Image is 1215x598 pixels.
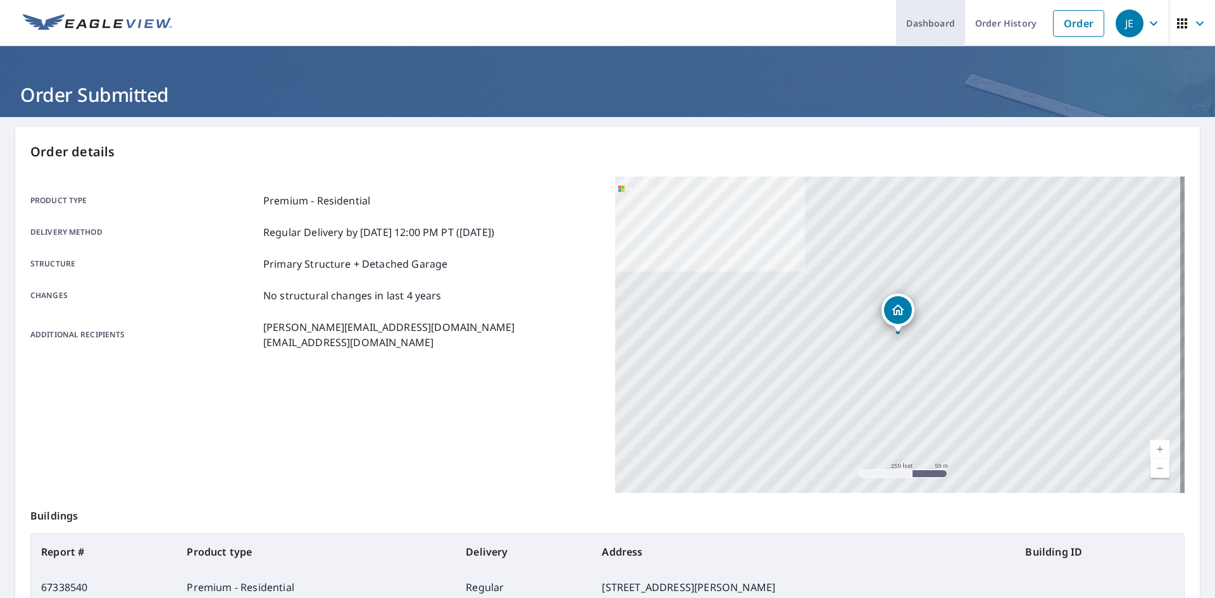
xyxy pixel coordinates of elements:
p: [EMAIL_ADDRESS][DOMAIN_NAME] [263,335,514,350]
a: Current Level 17, Zoom In [1150,440,1169,459]
th: Building ID [1015,534,1184,570]
p: Changes [30,288,258,303]
div: JE [1116,9,1143,37]
th: Delivery [456,534,592,570]
p: Product type [30,193,258,208]
p: Delivery method [30,225,258,240]
p: Buildings [30,493,1185,533]
p: Order details [30,142,1185,161]
img: EV Logo [23,14,172,33]
th: Report # [31,534,177,570]
p: Structure [30,256,258,271]
p: Regular Delivery by [DATE] 12:00 PM PT ([DATE]) [263,225,494,240]
th: Product type [177,534,456,570]
a: Current Level 17, Zoom Out [1150,459,1169,478]
p: Primary Structure + Detached Garage [263,256,447,271]
a: Order [1053,10,1104,37]
p: Additional recipients [30,320,258,350]
h1: Order Submitted [15,82,1200,108]
div: Dropped pin, building 1, Residential property, 775 Pioneer Dr Milliken, CO 80543 [882,294,914,333]
p: Premium - Residential [263,193,370,208]
th: Address [592,534,1015,570]
p: [PERSON_NAME][EMAIL_ADDRESS][DOMAIN_NAME] [263,320,514,335]
p: No structural changes in last 4 years [263,288,442,303]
